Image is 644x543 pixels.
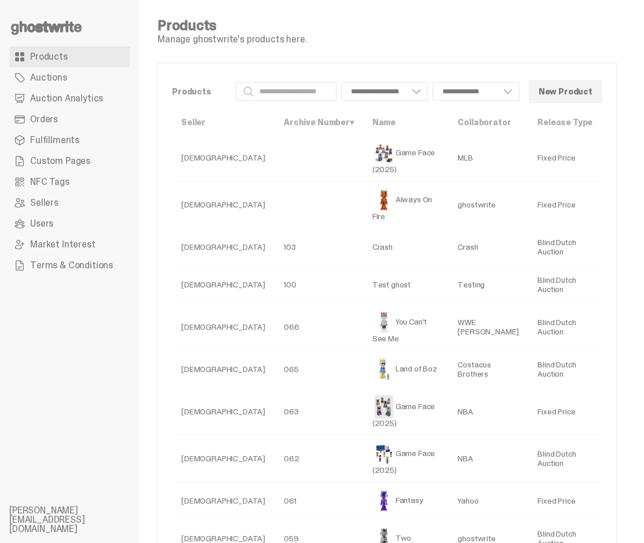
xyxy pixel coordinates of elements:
img: Game Face (2025) [372,395,396,418]
td: Yahoo [448,482,528,520]
td: Blind Dutch Auction [528,304,602,351]
td: 065 [275,351,363,388]
td: [DEMOGRAPHIC_DATA] [172,388,275,435]
a: Auction Analytics [9,88,130,109]
td: 063 [275,388,363,435]
td: Blind Dutch Auction [528,266,602,304]
td: Fixed Price [528,482,602,520]
td: ghostwrite [448,181,528,228]
p: Manage ghostwrite's products here. [158,35,307,44]
td: [DEMOGRAPHIC_DATA] [172,435,275,482]
td: Crash [363,228,449,266]
span: Orders [30,115,58,124]
td: Game Face (2025) [363,388,449,435]
th: Collaborator [448,111,528,134]
h4: Products [158,19,307,32]
img: Fantasy [372,489,396,512]
th: Name [363,111,449,134]
th: Seller [172,111,275,134]
td: Crash [448,228,528,266]
td: WWE [PERSON_NAME] [448,304,528,351]
td: [DEMOGRAPHIC_DATA] [172,482,275,520]
a: Auctions [9,67,130,88]
img: Game Face (2025) [372,141,396,165]
td: [DEMOGRAPHIC_DATA] [172,266,275,304]
span: NFC Tags [30,177,69,187]
td: Blind Dutch Auction [528,351,602,388]
td: Game Face (2025) [363,134,449,181]
td: Always On Fire [363,181,449,228]
td: You Can't See Me [363,304,449,351]
td: 061 [275,482,363,520]
td: Fixed Price [528,134,602,181]
td: NBA [448,388,528,435]
a: Fulfillments [9,130,130,151]
td: 103 [275,228,363,266]
th: Release Type [528,111,602,134]
span: Sellers [30,198,58,207]
td: 066 [275,304,363,351]
span: Custom Pages [30,156,90,166]
span: Users [30,219,53,228]
td: [DEMOGRAPHIC_DATA] [172,134,275,181]
img: You Can't See Me [372,311,396,334]
span: ▾ [350,117,354,127]
a: NFC Tags [9,172,130,192]
img: Always On Fire [372,188,396,212]
a: Sellers [9,192,130,213]
td: NBA [448,435,528,482]
a: Custom Pages [9,151,130,172]
td: Fixed Price [528,388,602,435]
td: Test ghost [363,266,449,304]
span: Products [30,52,68,61]
td: Testing [448,266,528,304]
a: Archive Number▾ [284,117,354,127]
td: Game Face (2025) [363,435,449,482]
a: Products [9,46,130,67]
td: Land of Boz [363,351,449,388]
td: 062 [275,435,363,482]
td: [DEMOGRAPHIC_DATA] [172,351,275,388]
td: Fixed Price [528,181,602,228]
td: [DEMOGRAPHIC_DATA] [172,304,275,351]
img: Land of Boz [372,358,396,381]
a: Orders [9,109,130,130]
span: Auctions [30,73,67,82]
a: Users [9,213,130,234]
a: Market Interest [9,234,130,255]
span: Fulfillments [30,136,79,145]
li: [PERSON_NAME][EMAIL_ADDRESS][DOMAIN_NAME] [9,506,148,534]
td: MLB [448,134,528,181]
td: [DEMOGRAPHIC_DATA] [172,181,275,228]
td: [DEMOGRAPHIC_DATA] [172,228,275,266]
button: New Product [529,80,602,103]
td: Blind Dutch Auction [528,228,602,266]
td: Fantasy [363,482,449,520]
span: Market Interest [30,240,96,249]
td: Blind Dutch Auction [528,435,602,482]
a: Terms & Conditions [9,255,130,276]
p: Products [172,88,226,96]
span: Auction Analytics [30,94,103,103]
td: Costacos Brothers [448,351,528,388]
span: Terms & Conditions [30,261,113,270]
td: 100 [275,266,363,304]
img: Game Face (2025) [372,442,396,465]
